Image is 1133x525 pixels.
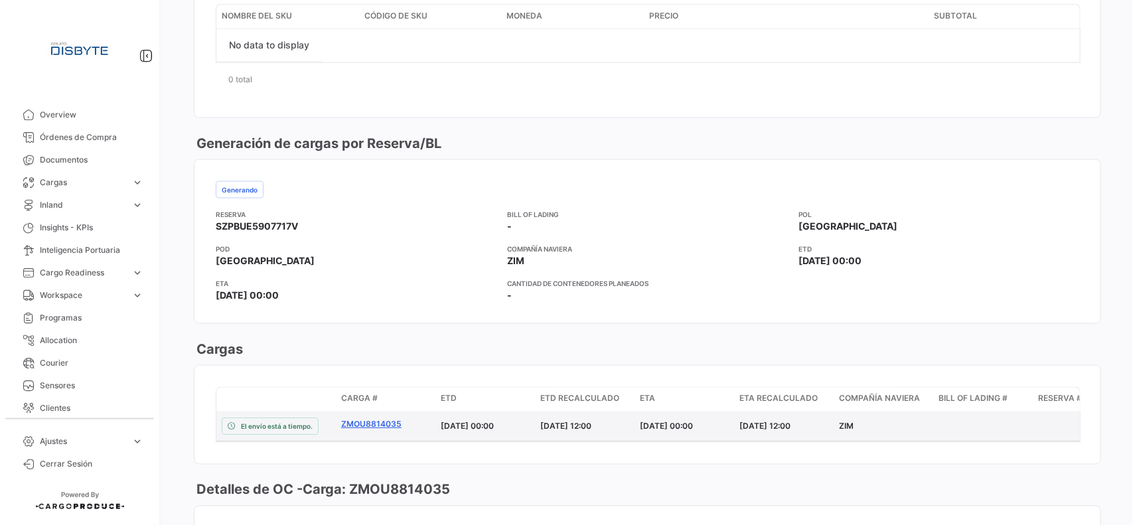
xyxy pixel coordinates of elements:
span: expand_more [131,177,143,188]
span: Overview [40,109,143,121]
span: - [507,289,512,302]
span: Programas [40,312,143,324]
span: - [507,220,512,233]
span: Inteligencia Portuaria [40,244,143,256]
datatable-header-cell: ETA [635,388,734,412]
span: [GEOGRAPHIC_DATA] [798,220,897,233]
datatable-header-cell: ETD [435,388,535,412]
a: Allocation [11,329,149,352]
span: ETD [441,393,457,405]
a: Programas [11,307,149,329]
h3: Detalles de OC - Carga: ZMOU8814035 [194,481,450,499]
app-card-info-title: POL [798,209,1079,220]
span: Órdenes de Compra [40,131,143,143]
datatable-header-cell: Reserva # [1033,388,1132,412]
datatable-header-cell: ETD Recalculado [535,388,635,412]
span: ETA [640,393,655,405]
span: ETA Recalculado [739,393,818,405]
h3: Cargas [194,340,243,358]
span: Carga # [341,393,378,405]
span: Inland [40,199,126,211]
datatable-header-cell: Nombre del SKU [216,5,359,29]
span: Documentos [40,154,143,166]
span: [DATE] 00:00 [216,289,279,302]
span: Bill of Lading # [939,393,1008,405]
span: Cargas [40,177,126,188]
span: Sensores [40,380,143,392]
span: Código de SKU [364,10,427,22]
a: Insights - KPIs [11,216,149,239]
span: Workspace [40,289,126,301]
a: Courier [11,352,149,374]
datatable-header-cell: Código de SKU [359,5,502,29]
span: expand_more [131,267,143,279]
span: expand_more [131,435,143,447]
span: [DATE] 00:00 [640,421,693,431]
datatable-header-cell: Carga # [336,388,435,412]
app-card-info-title: ETD [798,244,1079,254]
app-card-info-title: Reserva [216,209,496,220]
span: ETD Recalculado [540,393,619,405]
datatable-header-cell: Bill of Lading # [933,388,1033,412]
datatable-header-cell: Moneda [501,5,644,29]
span: [DATE] 12:00 [739,421,791,431]
a: Inteligencia Portuaria [11,239,149,262]
span: ZIM [839,421,854,431]
span: [GEOGRAPHIC_DATA] [216,254,315,267]
app-card-info-title: Bill of Lading [507,209,788,220]
h3: Generación de cargas por Reserva/BL [194,134,441,153]
span: Nombre del SKU [222,10,292,22]
a: Sensores [11,374,149,397]
img: Logo+disbyte.jpeg [46,16,113,82]
app-card-info-title: Compañía naviera [507,244,788,254]
span: Moneda [506,10,542,22]
span: Generando [222,185,258,195]
a: Overview [11,104,149,126]
span: Ajustes [40,435,126,447]
span: [DATE] 00:00 [798,254,862,267]
span: ZIM [507,254,524,267]
span: Clientes [40,402,143,414]
span: Subtotal [934,10,977,22]
app-card-info-title: POD [216,244,496,254]
span: [DATE] 00:00 [441,421,494,431]
span: Insights - KPIs [40,222,143,234]
span: Allocation [40,335,143,346]
div: 0 total [216,63,1079,96]
span: El envío está a tiempo. [241,421,313,432]
div: No data to display [216,29,322,62]
a: Documentos [11,149,149,171]
span: expand_more [131,199,143,211]
a: Clientes [11,397,149,419]
span: SZPBUE5907717V [216,220,298,233]
app-card-info-title: Cantidad de contenedores planeados [507,278,788,289]
span: Cerrar Sesión [40,458,143,470]
span: [DATE] 12:00 [540,421,591,431]
datatable-header-cell: ETA Recalculado [734,388,834,412]
span: Reserva # [1038,393,1082,405]
span: Courier [40,357,143,369]
span: Cargo Readiness [40,267,126,279]
datatable-header-cell: Compañía naviera [834,388,933,412]
span: expand_more [131,289,143,301]
app-card-info-title: ETA [216,278,496,289]
a: Órdenes de Compra [11,126,149,149]
span: Compañía naviera [839,393,920,405]
a: ZMOU8814035 [341,419,430,431]
span: Precio [649,10,678,22]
